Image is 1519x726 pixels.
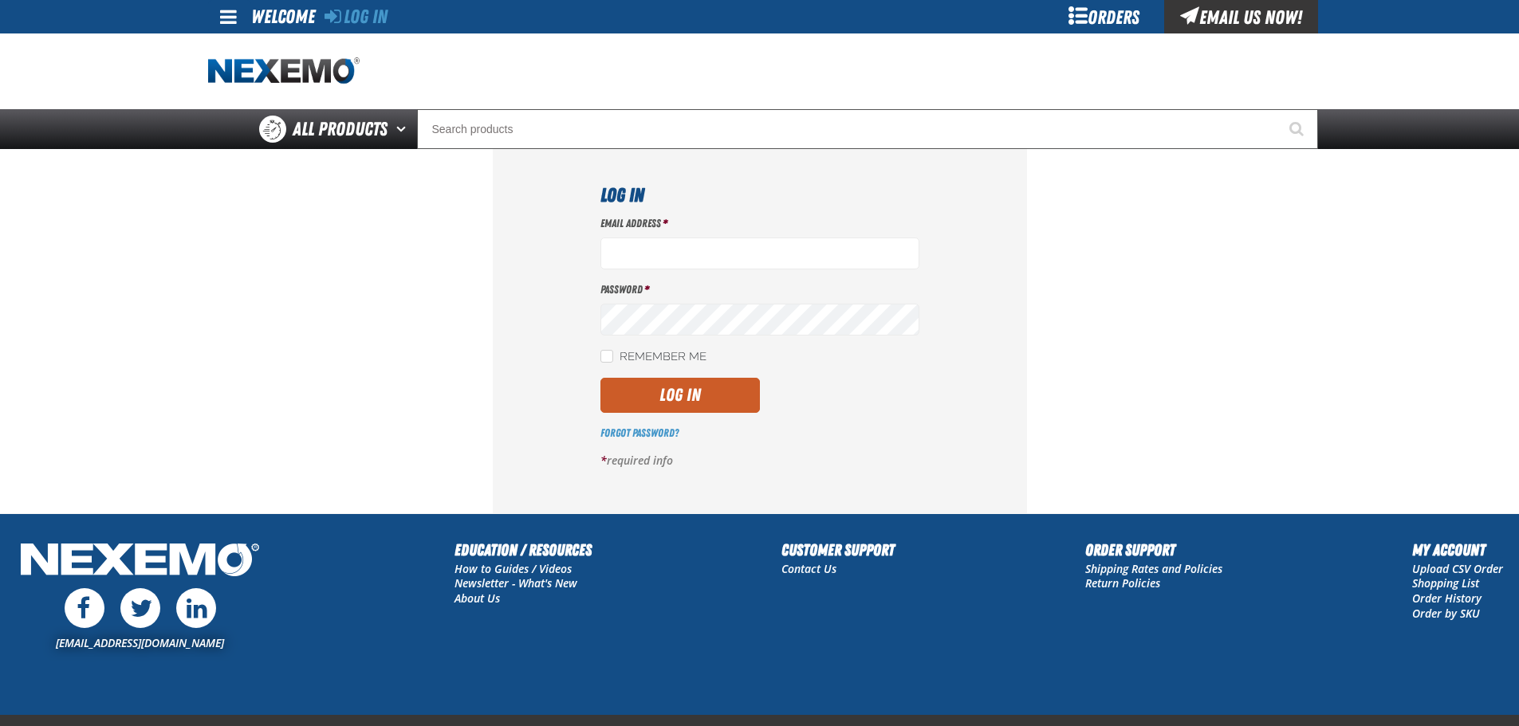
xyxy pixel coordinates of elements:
[600,350,613,363] input: Remember Me
[1412,591,1482,606] a: Order History
[1085,561,1222,576] a: Shipping Rates and Policies
[455,561,572,576] a: How to Guides / Videos
[1412,606,1480,621] a: Order by SKU
[325,6,388,28] a: Log In
[600,282,919,297] label: Password
[1278,109,1318,149] button: Start Searching
[781,561,836,576] a: Contact Us
[600,426,679,439] a: Forgot Password?
[600,350,706,365] label: Remember Me
[1412,575,1479,591] a: Shopping List
[600,453,919,469] p: required info
[208,57,360,85] img: Nexemo logo
[781,538,895,562] h2: Customer Support
[417,109,1318,149] input: Search
[208,57,360,85] a: Home
[16,538,264,585] img: Nexemo Logo
[1085,538,1222,562] h2: Order Support
[1412,561,1503,576] a: Upload CSV Order
[600,181,919,210] h1: Log In
[600,216,919,231] label: Email Address
[293,115,388,143] span: All Products
[455,575,577,591] a: Newsletter - What's New
[600,378,760,413] button: Log In
[1412,538,1503,562] h2: My Account
[391,109,417,149] button: Open All Products pages
[455,591,500,606] a: About Us
[1085,575,1160,591] a: Return Policies
[56,635,224,650] a: [EMAIL_ADDRESS][DOMAIN_NAME]
[455,538,592,562] h2: Education / Resources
